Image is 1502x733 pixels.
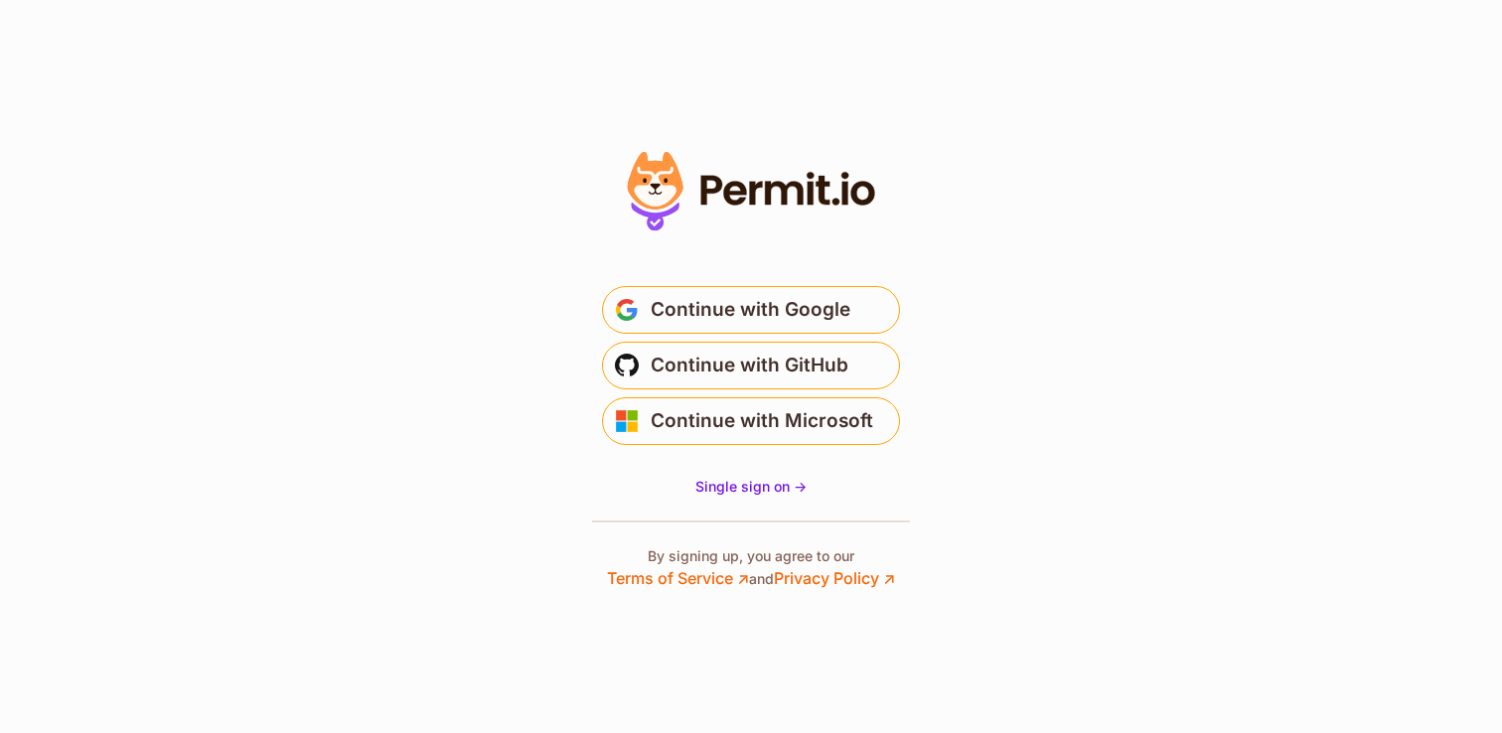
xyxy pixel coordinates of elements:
button: Continue with GitHub [602,342,900,389]
span: Continue with Microsoft [651,405,873,437]
a: Terms of Service ↗ [607,568,749,588]
span: Continue with Google [651,294,850,326]
a: Single sign on -> [695,477,807,497]
span: Continue with GitHub [651,350,848,381]
a: Privacy Policy ↗ [774,568,895,588]
button: Continue with Microsoft [602,397,900,445]
p: By signing up, you agree to our and [607,546,895,590]
span: Single sign on -> [695,478,807,495]
button: Continue with Google [602,286,900,334]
